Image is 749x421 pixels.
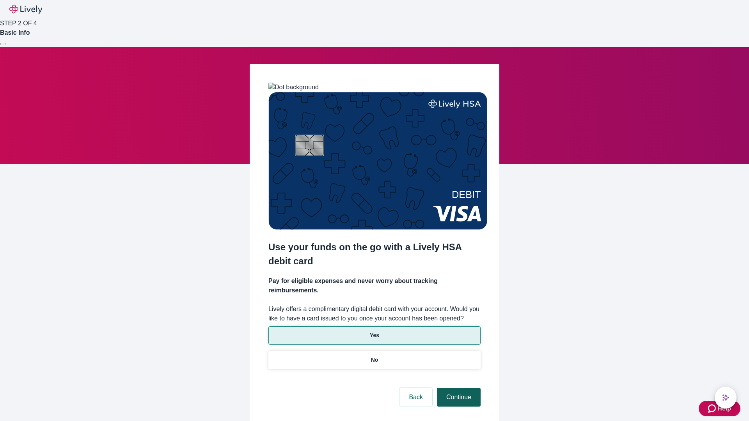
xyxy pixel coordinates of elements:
p: No [371,356,378,364]
h4: Pay for eligible expenses and never worry about tracking reimbursements. [268,276,481,295]
svg: Lively AI Assistant [722,394,729,402]
svg: Zendesk support icon [708,404,717,413]
button: Continue [437,388,481,407]
p: Yes [370,331,379,340]
label: Lively offers a complimentary digital debit card with your account. Would you like to have a card... [268,304,481,323]
span: Help [717,404,731,413]
button: Zendesk support iconHelp [699,401,740,416]
img: Debit card [268,92,487,230]
button: Back [399,388,432,407]
img: Lively [9,5,42,14]
button: Yes [268,326,481,345]
button: chat [715,387,737,409]
img: Dot background [268,83,319,92]
button: No [268,351,481,369]
h2: Use your funds on the go with a Lively HSA debit card [268,240,481,268]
